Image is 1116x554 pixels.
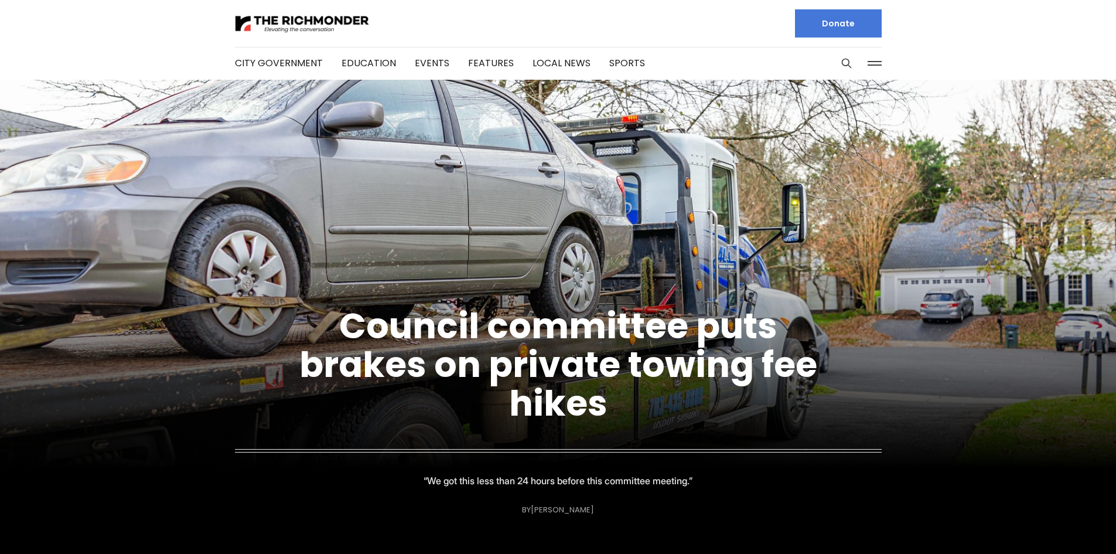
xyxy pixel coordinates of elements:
[531,504,594,515] a: [PERSON_NAME]
[424,473,692,489] p: “We got this less than 24 hours before this committee meeting.”
[609,56,645,70] a: Sports
[533,56,591,70] a: Local News
[415,56,449,70] a: Events
[522,505,594,514] div: By
[838,55,855,72] button: Search this site
[1017,497,1116,554] iframe: portal-trigger
[468,56,514,70] a: Features
[342,56,396,70] a: Education
[299,301,817,428] a: Council committee puts brakes on private towing fee hikes
[235,13,370,34] img: The Richmonder
[795,9,882,38] a: Donate
[235,56,323,70] a: City Government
